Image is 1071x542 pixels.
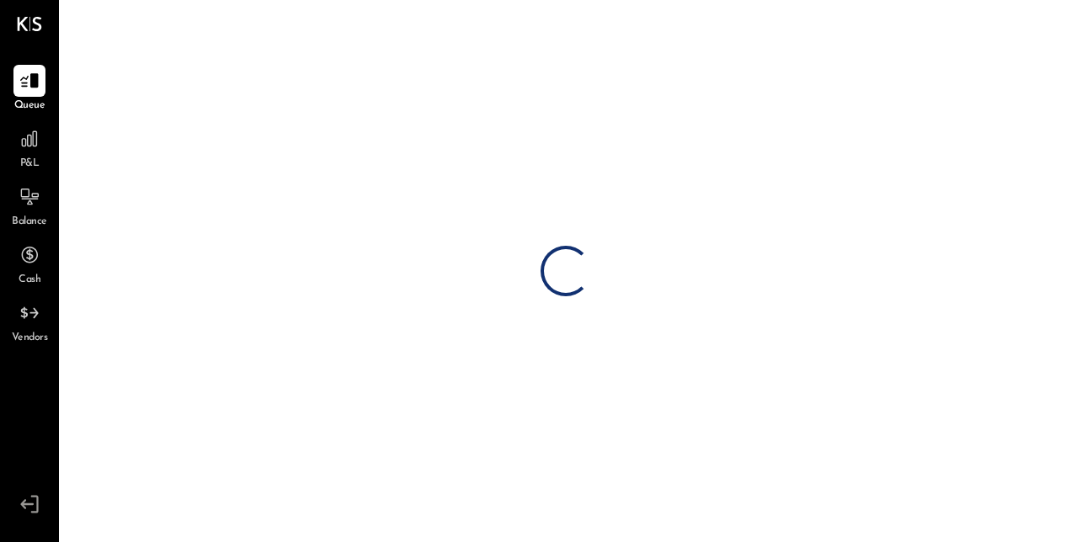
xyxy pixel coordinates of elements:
[20,157,40,172] span: P&L
[1,181,58,230] a: Balance
[1,239,58,288] a: Cash
[1,65,58,114] a: Queue
[19,273,40,288] span: Cash
[1,123,58,172] a: P&L
[12,331,48,346] span: Vendors
[1,297,58,346] a: Vendors
[12,215,47,230] span: Balance
[14,98,45,114] span: Queue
